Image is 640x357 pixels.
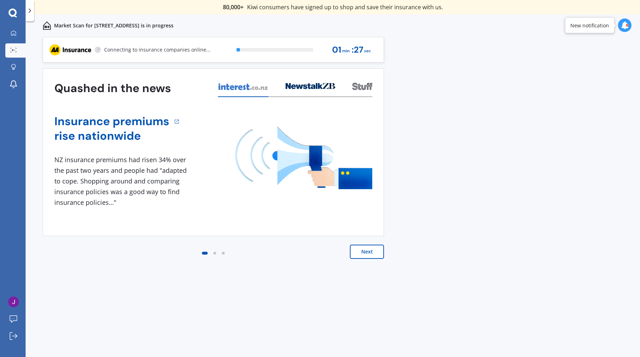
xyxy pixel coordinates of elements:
[332,45,341,55] span: 01
[54,81,171,96] h3: Quashed in the news
[235,126,372,189] img: media image
[104,46,210,53] p: Connecting to insurance companies online...
[43,21,51,30] img: home-and-contents.b802091223b8502ef2dd.svg
[342,46,350,56] span: min
[54,22,174,29] p: Market Scan for [STREET_ADDRESS] is in progress
[54,129,169,143] a: rise nationwide
[352,45,363,55] span: : 27
[8,297,19,307] img: ACg8ocKdDPs1SXrflZ2Rif-qKRPGS7mH5D5Zucf8Hh_GfLZbE4infg=s96-c
[54,114,169,129] a: Insurance premiums
[350,245,384,259] button: Next
[54,155,190,208] div: NZ insurance premiums had risen 34% over the past two years and people had "adapted to cope. Shop...
[570,22,609,29] div: New notification
[364,46,371,56] span: sec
